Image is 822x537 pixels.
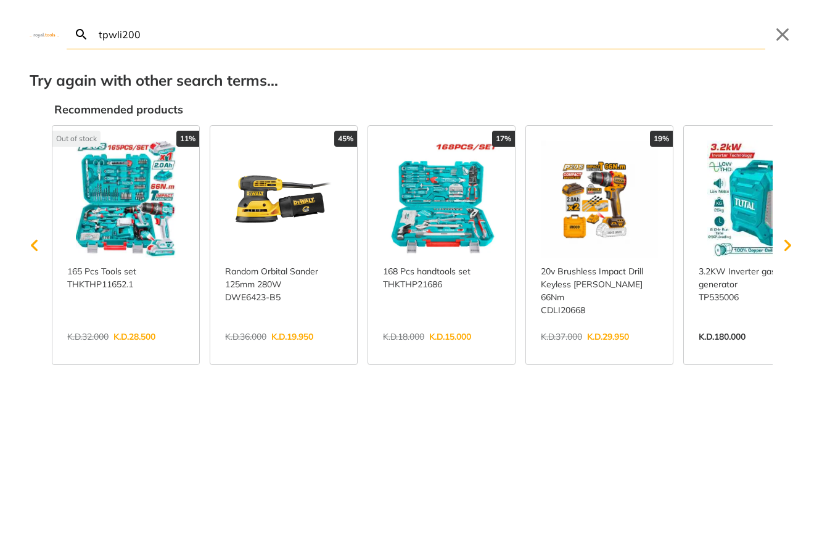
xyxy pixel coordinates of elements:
button: Close [773,25,792,44]
div: 17% [492,131,515,147]
div: 11% [176,131,199,147]
div: 45% [334,131,357,147]
svg: Scroll left [22,233,47,258]
div: 19% [650,131,673,147]
div: Recommended products [54,101,792,118]
div: Out of stock [52,131,101,147]
img: Close [30,31,59,37]
div: Try again with other search terms… [30,69,792,91]
svg: Scroll right [775,233,800,258]
input: Search… [96,20,765,49]
svg: Search [74,27,89,42]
